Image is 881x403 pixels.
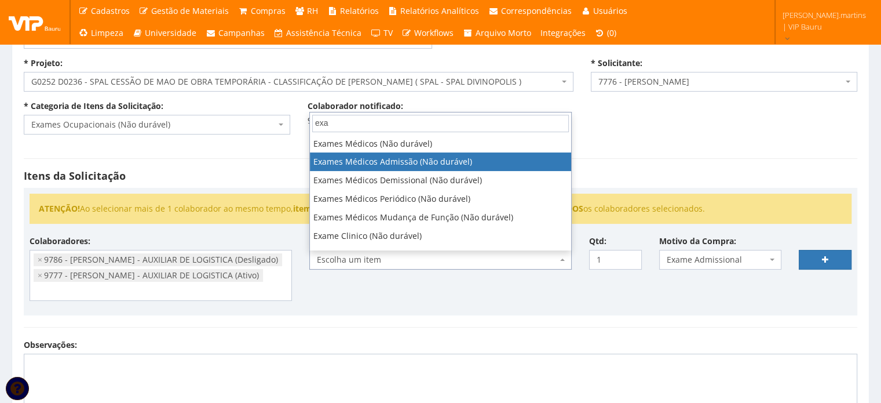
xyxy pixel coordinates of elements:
[91,5,130,16] span: Cadastros
[310,153,571,171] li: Exames Médicos Admissão (Não durável)
[589,235,606,247] label: Qtd:
[39,203,80,214] strong: ATENÇÃO!
[340,5,379,16] span: Relatórios
[308,100,403,112] label: Colaborador notificado:
[24,169,126,183] strong: Itens da Solicitação
[38,254,42,266] span: ×
[667,254,767,266] span: Exame Admissional
[310,227,571,245] li: Exame Clinico (Não durável)
[591,57,642,69] label: * Solicitante:
[201,22,269,44] a: Campanhas
[151,5,229,16] span: Gestão de Materiais
[24,100,163,112] label: * Categoria de Itens da Solicitação:
[74,22,128,44] a: Limpeza
[293,203,312,214] strong: item
[91,27,123,38] span: Limpeza
[251,5,286,16] span: Compras
[309,250,572,270] span: Escolha um item
[659,250,782,270] span: Exame Admissional
[414,27,454,38] span: Workflows
[591,72,857,92] span: 7776 - RODRIGO ADRIANO MARTINS
[501,5,572,16] span: Correspondências
[593,5,627,16] span: Usuários
[286,27,361,38] span: Assistência Técnica
[536,22,590,44] a: Integrações
[598,76,843,88] span: 7776 - RODRIGO ADRIANO MARTINS
[317,254,557,266] span: Escolha um item
[366,22,397,44] a: TV
[310,135,571,153] li: Exames Médicos (Não durável)
[39,203,842,215] li: Ao selecionar mais de 1 colaborador ao mesmo tempo, , , e selecionados serão replicados para os c...
[310,208,571,227] li: Exames Médicos Mudança de Função (Não durável)
[269,22,367,44] a: Assistência Técnica
[590,22,622,44] a: (0)
[145,27,196,38] span: Universidade
[476,27,531,38] span: Arquivo Morto
[307,5,318,16] span: RH
[31,76,559,88] span: G0252 D0236 - SPAL CESSÃO DE MAO DE OBRA TEMPORÁRIA - CLASSIFICAÇÃO DE VASILHAMES ( SPAL - SPAL D...
[400,5,479,16] span: Relatórios Analíticos
[659,235,736,247] label: Motivo da Compra:
[218,27,265,38] span: Campanhas
[24,115,290,135] span: Exames Ocupacionais (Não durável)
[310,190,571,208] li: Exames Médicos Periódico (Não durável)
[308,115,574,126] p: 9774 - [PERSON_NAME] - (Projeto)
[34,253,282,266] li: 9786 - FELIPE RAMOS DE OLIVEIRA - AUXILIAR DE LOGISTICA (Desligado)
[31,119,276,130] span: Exames Ocupacionais (Não durável)
[34,269,263,282] li: 9777 - MARCILENE SANTOS DA SILVA - AUXILIAR DE LOGISTICA (Ativo)
[458,22,536,44] a: Arquivo Morto
[607,27,616,38] span: (0)
[397,22,459,44] a: Workflows
[310,245,571,264] li: Exame Audiométrico Anual (Não durável)
[38,270,42,281] span: ×
[128,22,202,44] a: Universidade
[383,27,393,38] span: TV
[30,235,90,247] label: Colaboradores:
[24,339,77,351] label: Observações:
[24,72,573,92] span: G0252 D0236 - SPAL CESSÃO DE MAO DE OBRA TEMPORÁRIA - CLASSIFICAÇÃO DE VASILHAMES ( SPAL - SPAL D...
[24,57,63,69] label: * Projeto:
[9,13,61,31] img: logo
[540,27,586,38] span: Integrações
[310,171,571,190] li: Exames Médicos Demissional (Não durável)
[783,9,866,32] span: [PERSON_NAME].martins | VIP Bauru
